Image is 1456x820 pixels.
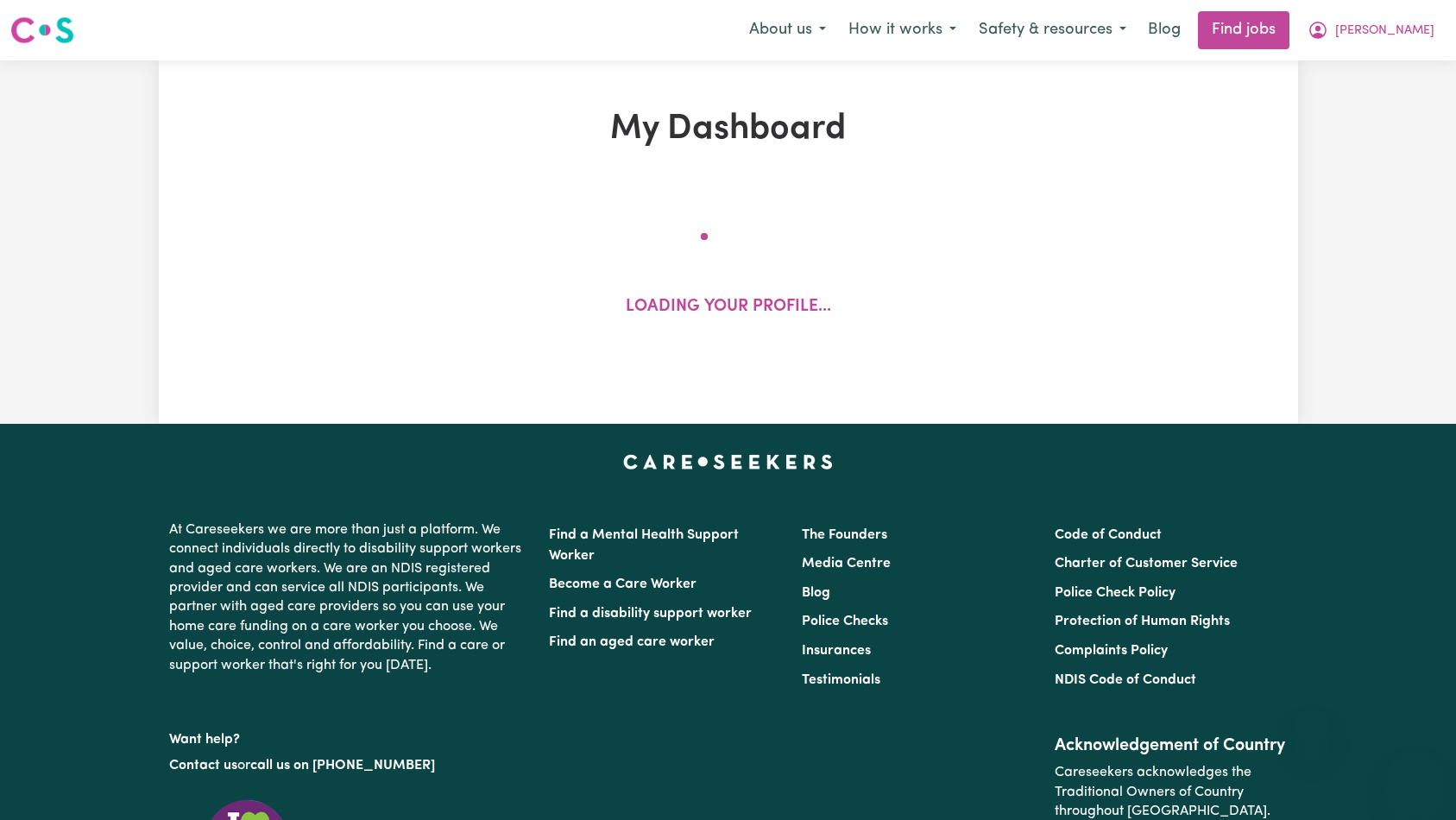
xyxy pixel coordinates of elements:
[549,635,715,649] a: Find an aged care worker
[1295,710,1329,744] iframe: Close message
[802,528,887,542] a: The Founders
[169,749,528,782] p: or
[1296,12,1446,48] button: My Account
[1055,586,1176,600] a: Police Check Policy
[1138,11,1191,49] a: Blog
[1055,673,1196,687] a: NDIS Code of Conduct
[1198,11,1289,49] a: Find jobs
[1055,735,1287,756] h2: Acknowledgement of Country
[549,607,752,621] a: Find a disability support worker
[738,12,837,48] button: About us
[1335,22,1434,41] span: [PERSON_NAME]
[10,15,74,46] img: Careseekers logo
[250,759,435,773] a: call us on [PHONE_NUMBER]
[802,586,830,600] a: Blog
[802,615,888,628] a: Police Checks
[169,723,528,749] p: Want help?
[802,673,880,687] a: Testimonials
[626,295,831,320] p: Loading your profile...
[802,557,891,571] a: Media Centre
[1055,557,1238,571] a: Charter of Customer Service
[802,644,871,658] a: Insurances
[968,12,1138,48] button: Safety & resources
[549,577,696,591] a: Become a Care Worker
[1055,644,1168,658] a: Complaints Policy
[837,12,968,48] button: How it works
[169,514,528,682] p: At Careseekers we are more than just a platform. We connect individuals directly to disability su...
[169,759,237,773] a: Contact us
[1055,615,1230,628] a: Protection of Human Rights
[623,455,833,469] a: Careseekers home page
[1387,751,1442,806] iframe: Button to launch messaging window
[549,528,739,563] a: Find a Mental Health Support Worker
[1055,528,1162,542] a: Code of Conduct
[359,109,1098,150] h1: My Dashboard
[10,10,74,50] a: Careseekers logo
